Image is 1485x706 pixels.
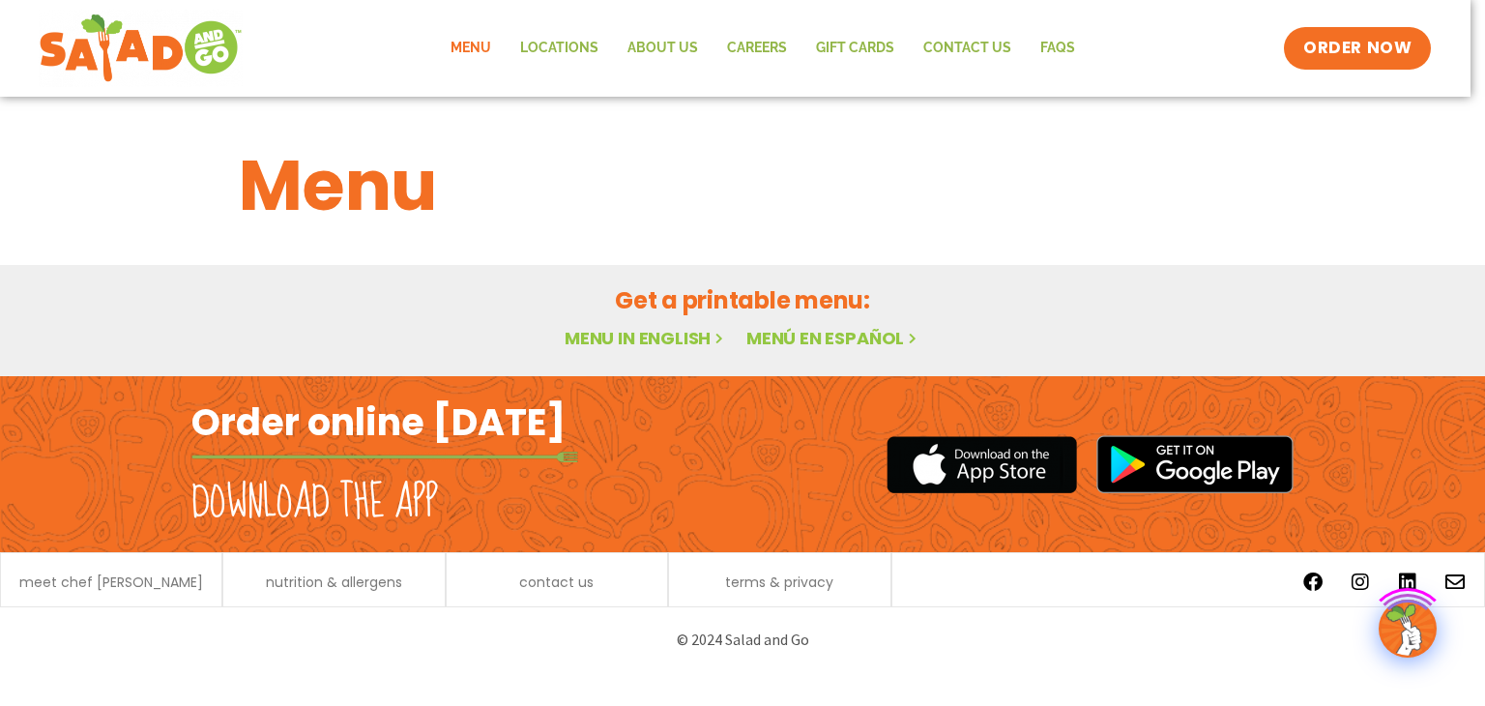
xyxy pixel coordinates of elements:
a: Menú en español [746,326,920,350]
h2: Get a printable menu: [239,283,1246,317]
a: nutrition & allergens [266,575,402,589]
span: ORDER NOW [1303,37,1412,60]
p: © 2024 Salad and Go [201,627,1284,653]
nav: Menu [436,26,1090,71]
a: Locations [506,26,613,71]
img: google_play [1096,435,1294,493]
img: fork [191,452,578,462]
a: Menu [436,26,506,71]
a: contact us [519,575,594,589]
h2: Download the app [191,476,438,530]
img: appstore [887,433,1077,496]
a: Contact Us [909,26,1026,71]
h1: Menu [239,133,1246,238]
a: meet chef [PERSON_NAME] [19,575,203,589]
a: Careers [713,26,801,71]
a: GIFT CARDS [801,26,909,71]
a: FAQs [1026,26,1090,71]
a: ORDER NOW [1284,27,1431,70]
h2: Order online [DATE] [191,398,566,446]
a: About Us [613,26,713,71]
img: new-SAG-logo-768×292 [39,10,243,87]
a: Menu in English [565,326,727,350]
a: terms & privacy [725,575,833,589]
